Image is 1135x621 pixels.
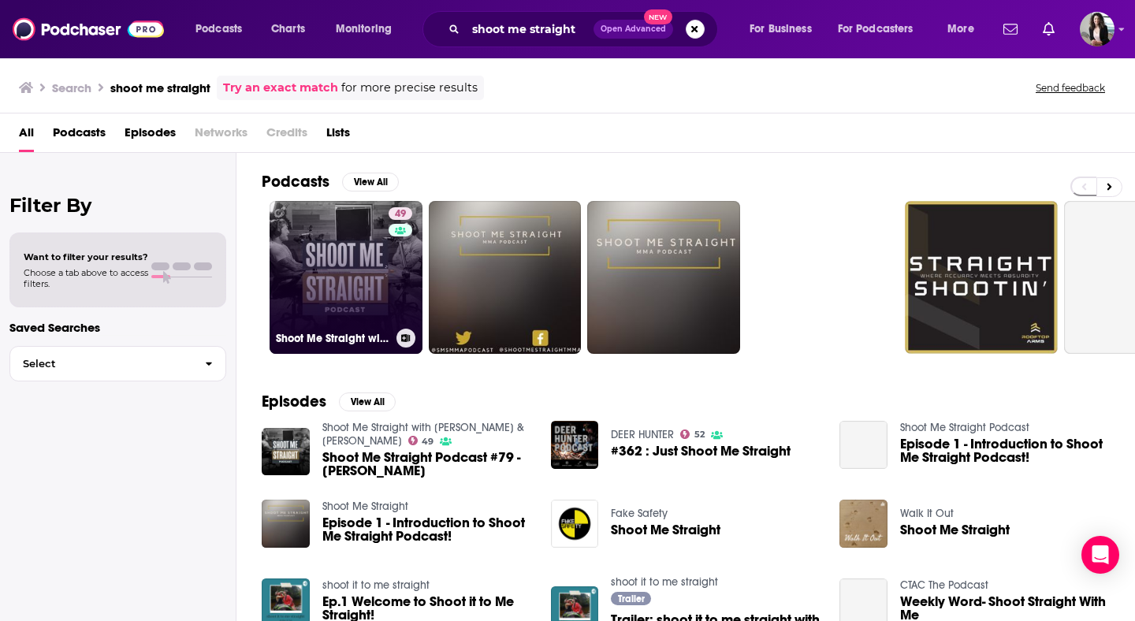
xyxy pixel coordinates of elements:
h2: Podcasts [262,172,329,192]
a: 49 [408,436,434,445]
span: Logged in as ElizabethCole [1080,12,1115,46]
a: #362 : Just Shoot Me Straight [611,444,791,458]
img: Podchaser - Follow, Share and Rate Podcasts [13,14,164,44]
a: Episode 1 - Introduction to Shoot Me Straight Podcast! [322,516,532,543]
a: shoot it to me straight [611,575,718,589]
a: Charts [261,17,314,42]
span: More [947,18,974,40]
a: Walk It Out [900,507,954,520]
a: 49 [389,207,412,220]
input: Search podcasts, credits, & more... [466,17,594,42]
div: Open Intercom Messenger [1081,536,1119,574]
a: Lists [326,120,350,152]
span: Choose a tab above to access filters. [24,267,148,289]
a: Shoot Me Straight Podcast #79 - Ryan Bates [322,451,532,478]
span: Select [10,359,192,369]
a: 49Shoot Me Straight with [PERSON_NAME] & [PERSON_NAME] [270,201,422,354]
a: Episode 1 - Introduction to Shoot Me Straight Podcast! [839,421,888,469]
button: open menu [739,17,832,42]
span: Charts [271,18,305,40]
a: Podcasts [53,120,106,152]
a: Episode 1 - Introduction to Shoot Me Straight Podcast! [900,437,1110,464]
button: open menu [184,17,262,42]
img: Shoot Me Straight [839,500,888,548]
h3: shoot me straight [110,80,210,95]
span: Networks [195,120,247,152]
span: Open Advanced [601,25,666,33]
button: Select [9,346,226,381]
span: Trailer [618,594,645,604]
span: Shoot Me Straight Podcast #79 - [PERSON_NAME] [322,451,532,478]
a: Shoot Me Straight with Dave & Eddie [322,421,524,448]
a: DEER HUNTER [611,428,674,441]
a: Try an exact match [223,79,338,97]
span: for more precise results [341,79,478,97]
button: open menu [828,17,936,42]
button: View All [339,392,396,411]
a: Episodes [125,120,176,152]
a: CTAC The Podcast [900,578,988,592]
button: Show profile menu [1080,12,1115,46]
span: New [644,9,672,24]
button: open menu [325,17,412,42]
a: EpisodesView All [262,392,396,411]
a: Show notifications dropdown [997,16,1024,43]
a: Shoot Me Straight [900,523,1010,537]
span: Want to filter your results? [24,251,148,262]
button: Send feedback [1031,81,1110,95]
span: 49 [422,438,434,445]
span: 49 [395,206,406,222]
h2: Episodes [262,392,326,411]
a: 52 [680,429,705,439]
button: Open AdvancedNew [594,20,673,39]
a: Shoot Me Straight Podcast [900,421,1029,434]
a: All [19,120,34,152]
button: View All [342,173,399,192]
button: open menu [936,17,994,42]
span: For Podcasters [838,18,914,40]
p: Saved Searches [9,320,226,335]
a: Show notifications dropdown [1036,16,1061,43]
h2: Filter By [9,194,226,217]
div: Search podcasts, credits, & more... [437,11,733,47]
h3: Shoot Me Straight with [PERSON_NAME] & [PERSON_NAME] [276,332,390,345]
img: Shoot Me Straight Podcast #79 - Ryan Bates [262,428,310,476]
span: 52 [694,431,705,438]
img: Shoot Me Straight [551,500,599,548]
span: Credits [266,120,307,152]
span: Monitoring [336,18,392,40]
a: Shoot Me Straight [322,500,408,513]
img: #362 : Just Shoot Me Straight [551,421,599,469]
a: PodcastsView All [262,172,399,192]
span: Podcasts [195,18,242,40]
img: User Profile [1080,12,1115,46]
a: shoot it to me straight [322,578,430,592]
a: Shoot Me Straight [611,523,720,537]
a: Fake Safety [611,507,668,520]
span: For Business [750,18,812,40]
h3: Search [52,80,91,95]
img: Episode 1 - Introduction to Shoot Me Straight Podcast! [262,500,310,548]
